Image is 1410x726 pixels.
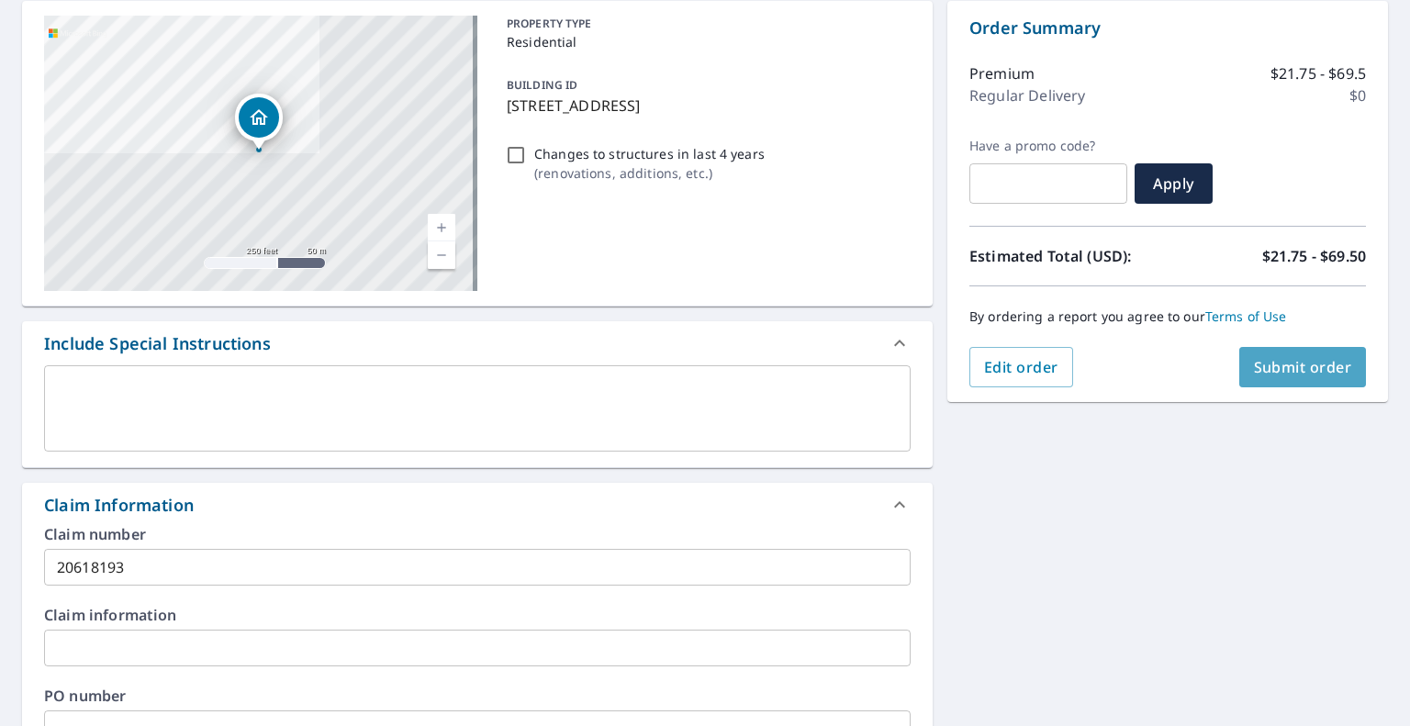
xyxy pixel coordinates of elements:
[44,527,911,542] label: Claim number
[428,214,455,241] a: Current Level 17, Zoom In
[22,321,933,365] div: Include Special Instructions
[22,483,933,527] div: Claim Information
[428,241,455,269] a: Current Level 17, Zoom Out
[969,138,1127,154] label: Have a promo code?
[1349,84,1366,106] p: $0
[507,77,577,93] p: BUILDING ID
[1270,62,1366,84] p: $21.75 - $69.5
[534,163,765,183] p: ( renovations, additions, etc. )
[969,16,1366,40] p: Order Summary
[235,94,283,151] div: Dropped pin, building 1, Residential property, 2678 Paddock Park Dr Thompsons Station, TN 37179
[1254,357,1352,377] span: Submit order
[969,308,1366,325] p: By ordering a report you agree to our
[1239,347,1367,387] button: Submit order
[507,32,903,51] p: Residential
[44,493,194,518] div: Claim Information
[534,144,765,163] p: Changes to structures in last 4 years
[1135,163,1213,204] button: Apply
[507,16,903,32] p: PROPERTY TYPE
[507,95,903,117] p: [STREET_ADDRESS]
[969,62,1035,84] p: Premium
[969,347,1073,387] button: Edit order
[969,84,1085,106] p: Regular Delivery
[44,688,911,703] label: PO number
[969,245,1168,267] p: Estimated Total (USD):
[1149,173,1198,194] span: Apply
[1262,245,1366,267] p: $21.75 - $69.50
[1205,307,1287,325] a: Terms of Use
[44,608,911,622] label: Claim information
[984,357,1058,377] span: Edit order
[44,331,271,356] div: Include Special Instructions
